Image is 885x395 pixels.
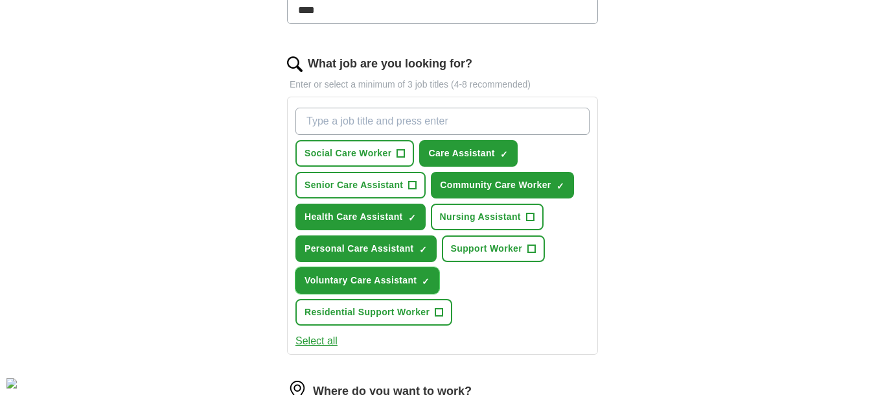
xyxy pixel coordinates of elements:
[295,204,426,230] button: Health Care Assistant✓
[440,210,521,224] span: Nursing Assistant
[442,235,545,262] button: Support Worker
[295,333,338,349] button: Select all
[305,210,403,224] span: Health Care Assistant
[305,147,391,160] span: Social Care Worker
[451,242,522,256] span: Support Worker
[422,276,430,287] span: ✓
[500,149,508,160] span: ✓
[305,305,430,319] span: Residential Support Worker
[428,147,494,160] span: Care Assistant
[431,172,573,198] button: Community Care Worker✓
[419,140,517,167] button: Care Assistant✓
[305,242,414,256] span: Personal Care Assistant
[287,78,598,91] p: Enter or select a minimum of 3 job titles (4-8 recommended)
[431,204,544,230] button: Nursing Assistant
[295,267,439,294] button: Voluntary Care Assistant✓
[295,172,426,198] button: Senior Care Assistant
[440,178,551,192] span: Community Care Worker
[287,56,303,72] img: search.png
[295,235,437,262] button: Personal Care Assistant✓
[305,274,417,287] span: Voluntary Care Assistant
[305,178,403,192] span: Senior Care Assistant
[557,181,564,191] span: ✓
[295,140,414,167] button: Social Care Worker
[308,55,472,73] label: What job are you looking for?
[6,378,17,389] div: Cookie consent button
[419,245,427,255] span: ✓
[295,108,590,135] input: Type a job title and press enter
[6,378,17,389] img: Cookie%20settings
[295,299,452,326] button: Residential Support Worker
[408,213,416,223] span: ✓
